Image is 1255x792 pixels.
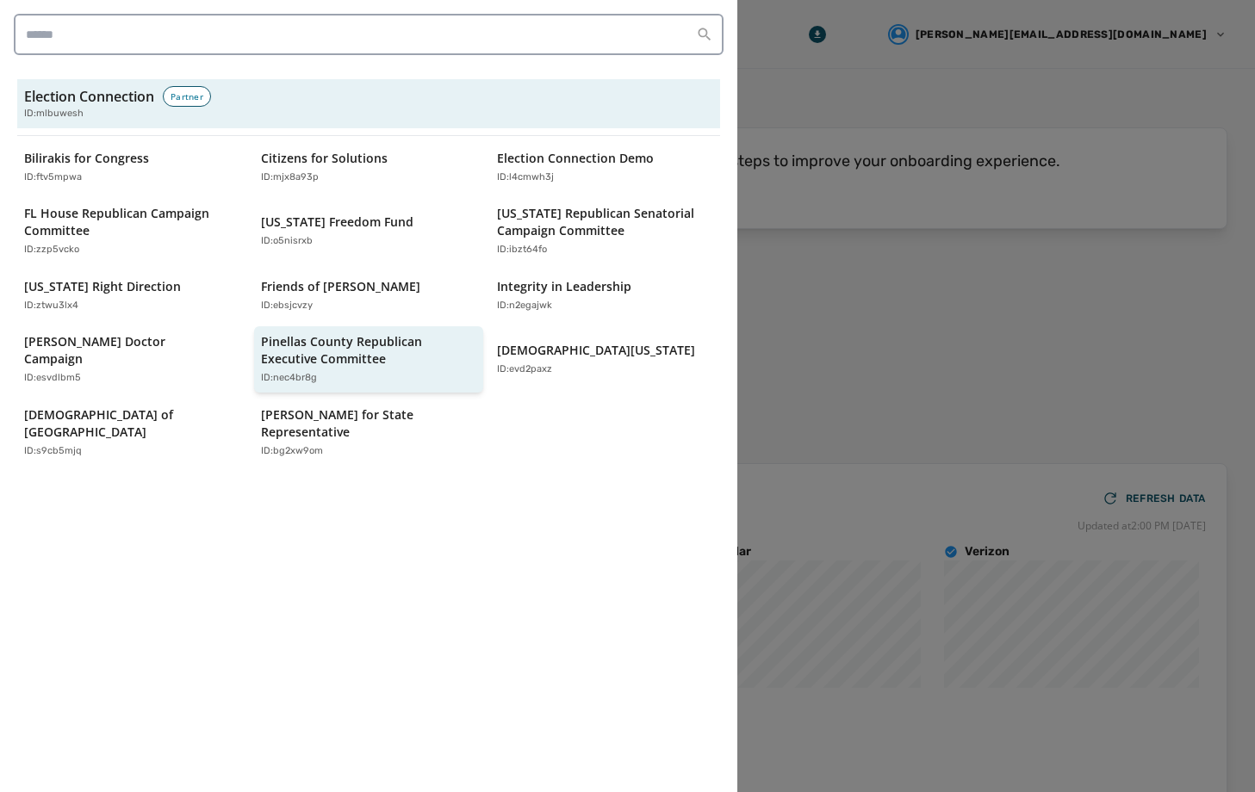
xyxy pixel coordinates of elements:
[24,278,181,295] p: [US_STATE] Right Direction
[163,86,211,107] div: Partner
[17,399,247,466] button: [DEMOGRAPHIC_DATA] of [GEOGRAPHIC_DATA]ID:s9cb5mjq
[24,333,223,368] p: [PERSON_NAME] Doctor Campaign
[24,444,82,459] p: ID: s9cb5mjq
[24,205,223,239] p: FL House Republican Campaign Committee
[24,371,81,386] p: ID: esvdlbm5
[490,198,720,264] button: [US_STATE] Republican Senatorial Campaign CommitteeID:ibzt64fo
[497,243,547,257] p: ID: ibzt64fo
[24,170,82,185] p: ID: ftv5mpwa
[490,143,720,192] button: Election Connection DemoID:l4cmwh3j
[254,326,484,393] button: Pinellas County Republican Executive CommitteeID:nec4br8g
[490,326,720,393] button: [DEMOGRAPHIC_DATA][US_STATE]ID:evd2paxz
[497,278,631,295] p: Integrity in Leadership
[24,150,149,167] p: Bilirakis for Congress
[261,278,420,295] p: Friends of [PERSON_NAME]
[490,271,720,320] button: Integrity in LeadershipID:n2egajwk
[261,333,460,368] p: Pinellas County Republican Executive Committee
[497,299,552,313] p: ID: n2egajwk
[497,342,695,359] p: [DEMOGRAPHIC_DATA][US_STATE]
[24,406,223,441] p: [DEMOGRAPHIC_DATA] of [GEOGRAPHIC_DATA]
[254,198,484,264] button: [US_STATE] Freedom FundID:o5nisrxb
[24,86,154,107] h3: Election Connection
[17,143,247,192] button: Bilirakis for CongressID:ftv5mpwa
[261,234,313,249] p: ID: o5nisrxb
[261,170,319,185] p: ID: mjx8a93p
[261,213,413,231] p: [US_STATE] Freedom Fund
[497,170,554,185] p: ID: l4cmwh3j
[497,362,552,377] p: ID: evd2paxz
[497,150,654,167] p: Election Connection Demo
[17,271,247,320] button: [US_STATE] Right DirectionID:ztwu3lx4
[261,371,317,386] p: ID: nec4br8g
[17,326,247,393] button: [PERSON_NAME] Doctor CampaignID:esvdlbm5
[254,399,484,466] button: [PERSON_NAME] for State RepresentativeID:bg2xw9om
[261,406,460,441] p: [PERSON_NAME] for State Representative
[17,79,720,128] button: Election ConnectionPartnerID:mlbuwesh
[24,107,84,121] span: ID: mlbuwesh
[261,444,323,459] p: ID: bg2xw9om
[254,143,484,192] button: Citizens for SolutionsID:mjx8a93p
[497,205,696,239] p: [US_STATE] Republican Senatorial Campaign Committee
[24,243,79,257] p: ID: zzp5vcko
[17,198,247,264] button: FL House Republican Campaign CommitteeID:zzp5vcko
[261,150,388,167] p: Citizens for Solutions
[254,271,484,320] button: Friends of [PERSON_NAME]ID:ebsjcvzy
[261,299,313,313] p: ID: ebsjcvzy
[24,299,78,313] p: ID: ztwu3lx4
